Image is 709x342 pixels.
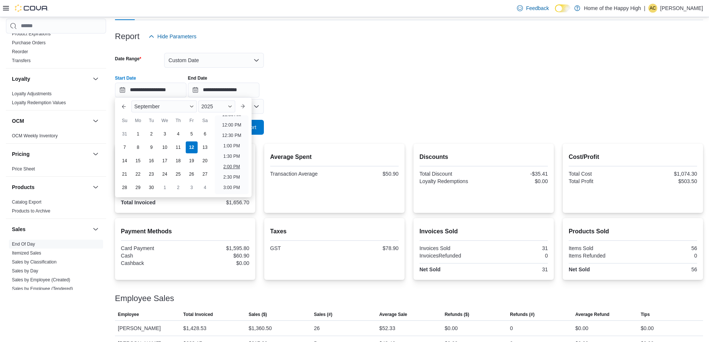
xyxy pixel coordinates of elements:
[12,117,24,125] h3: OCM
[215,115,249,194] ul: Time
[569,178,632,184] div: Total Profit
[118,100,130,112] button: Previous Month
[91,183,100,192] button: Products
[634,171,697,177] div: $1,074.30
[249,324,272,333] div: $1,360.50
[641,311,649,317] span: Tips
[159,115,171,127] div: We
[12,250,41,256] a: Itemized Sales
[569,227,697,236] h2: Products Sold
[220,194,243,202] li: 3:30 PM
[219,121,244,130] li: 12:00 PM
[6,131,106,143] div: OCM
[485,245,548,251] div: 31
[12,49,28,54] a: Reorder
[12,40,46,45] a: Purchase Orders
[379,324,395,333] div: $52.33
[115,32,140,41] h3: Report
[419,171,482,177] div: Total Discount
[575,324,588,333] div: $0.00
[121,253,184,259] div: Cash
[12,277,70,283] span: Sales by Employee (Created)
[199,182,211,194] div: day-4
[119,115,131,127] div: Su
[12,150,29,158] h3: Pricing
[12,226,26,233] h3: Sales
[314,311,332,317] span: Sales (#)
[164,53,264,68] button: Custom Date
[660,4,703,13] p: [PERSON_NAME]
[237,100,249,112] button: Next month
[91,225,100,234] button: Sales
[569,153,697,162] h2: Cost/Profit
[569,253,632,259] div: Items Refunded
[12,150,90,158] button: Pricing
[199,155,211,167] div: day-20
[634,253,697,259] div: 0
[186,260,249,266] div: $0.00
[121,260,184,266] div: Cashback
[199,168,211,180] div: day-27
[12,286,73,292] span: Sales by Employee (Tendered)
[485,253,548,259] div: 0
[12,75,90,83] button: Loyalty
[510,311,534,317] span: Refunds (#)
[121,245,184,251] div: Card Payment
[12,183,90,191] button: Products
[199,128,211,140] div: day-6
[132,128,144,140] div: day-1
[12,268,38,274] span: Sales by Day
[526,4,549,12] span: Feedback
[220,141,243,150] li: 1:00 PM
[485,171,548,177] div: -$35.41
[445,311,469,317] span: Refunds ($)
[199,115,211,127] div: Sa
[183,311,213,317] span: Total Invoiced
[146,155,157,167] div: day-16
[186,168,198,180] div: day-26
[119,155,131,167] div: day-14
[118,127,212,194] div: September, 2025
[419,266,441,272] strong: Net Sold
[12,133,58,139] span: OCM Weekly Inventory
[188,83,259,98] input: Press the down key to open a popover containing a calendar.
[219,131,244,140] li: 12:30 PM
[115,321,181,336] div: [PERSON_NAME]
[186,115,198,127] div: Fr
[188,75,207,81] label: End Date
[115,56,141,62] label: Date Range
[91,116,100,125] button: OCM
[172,141,184,153] div: day-11
[12,242,35,247] a: End Of Day
[118,311,139,317] span: Employee
[584,4,641,13] p: Home of the Happy High
[270,227,399,236] h2: Taxes
[12,91,52,97] span: Loyalty Adjustments
[419,253,482,259] div: InvoicesRefunded
[6,89,106,110] div: Loyalty
[186,128,198,140] div: day-5
[12,117,90,125] button: OCM
[119,141,131,153] div: day-7
[379,311,407,317] span: Average Sale
[132,141,144,153] div: day-8
[419,227,548,236] h2: Invoices Sold
[12,259,57,265] span: Sales by Classification
[336,245,399,251] div: $78.90
[119,168,131,180] div: day-21
[485,266,548,272] div: 31
[201,103,213,109] span: 2025
[186,245,249,251] div: $1,595.80
[12,208,50,214] a: Products to Archive
[186,155,198,167] div: day-19
[115,294,174,303] h3: Employee Sales
[172,128,184,140] div: day-4
[12,199,41,205] a: Catalog Export
[6,164,106,176] div: Pricing
[514,1,552,16] a: Feedback
[199,141,211,153] div: day-13
[131,100,197,112] div: Button. Open the month selector. September is currently selected.
[12,166,35,172] span: Price Sheet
